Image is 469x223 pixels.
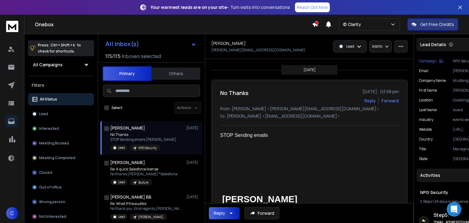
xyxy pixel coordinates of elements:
[110,125,145,131] h1: [PERSON_NAME]
[105,41,139,47] h1: All Inbox(s)
[39,199,65,204] p: Wrong person
[110,206,184,211] p: No thank you. Kind regards,[PERSON_NAME]
[419,59,437,64] p: Campaign
[419,137,433,142] p: Country
[28,59,94,71] button: All Campaigns
[39,170,52,175] p: Closed
[6,207,18,219] button: C
[110,194,151,200] h1: [PERSON_NAME] BB
[103,66,151,81] button: Primary
[419,147,426,152] p: title
[222,194,297,204] b: [PERSON_NAME]
[220,113,399,119] p: to: [PERSON_NAME] <[EMAIL_ADDRESS][DOMAIN_NAME]>
[28,81,94,90] h3: Filters
[28,196,94,208] button: Wrong person
[28,93,94,105] button: All Status
[364,98,376,104] button: Reply
[209,207,240,219] button: Reply
[110,132,176,137] p: No Thanks
[110,159,145,166] h1: [PERSON_NAME]
[40,97,57,102] p: All Status
[372,44,382,49] p: Add to
[419,88,437,93] p: First Name
[304,68,316,72] p: [DATE]
[419,127,432,132] p: website
[118,145,125,150] p: Lead
[28,166,94,179] button: Closed
[419,68,428,73] p: Email
[420,21,454,27] p: Get Free Credits
[419,59,443,64] button: Campaign
[419,98,433,103] p: location
[447,202,461,217] div: Open Intercom Messenger
[28,122,94,135] button: Interested
[151,67,200,80] button: Others
[38,42,81,54] p: Press to check for shortcuts.
[407,18,458,31] button: Get Free Credits
[110,172,177,177] p: No thanks [PERSON_NAME] *Salesforce
[214,210,225,216] div: Reply
[186,126,200,130] p: [DATE]
[28,181,94,193] button: Out of office
[35,21,312,28] h1: Onebox
[110,201,184,206] p: Re: What if the auditor
[28,108,94,120] button: Lead
[245,207,279,219] button: Forward
[419,156,427,161] p: State
[105,53,121,60] span: 115 / 115
[28,137,94,149] button: Meeting Booked
[211,48,305,53] p: [PERSON_NAME][EMAIL_ADDRESS][DOMAIN_NAME]
[419,108,437,112] p: Last Name
[220,106,399,112] p: from: [PERSON_NAME] <[PERSON_NAME][EMAIL_ADDRESS][DOMAIN_NAME]>
[151,4,290,10] p: – Turn visits into conversations
[211,40,246,46] h1: [PERSON_NAME]
[39,155,75,160] p: Meeting Completed
[420,199,432,204] span: 5 Steps
[138,146,157,150] p: NPG Security
[220,132,394,139] div: STOP Sending emails
[33,62,63,68] h1: All Campaigns
[100,38,201,50] button: All Inbox(s)
[28,152,94,164] button: Meeting Completed
[6,21,18,32] img: logo
[151,4,227,10] strong: Your warmest leads are on your site
[110,137,176,142] p: STOP Sending emails [PERSON_NAME]
[39,141,69,146] p: Meeting Booked
[39,185,62,190] p: Out of office
[118,214,125,219] p: Lead
[50,42,76,49] span: Ctrl + Shift + k
[346,44,354,49] p: Lead
[39,126,59,131] p: Interested
[110,167,177,172] p: Re: A quick Salesforce license
[295,2,330,12] a: Reach Out Now
[111,105,122,110] label: Select
[186,195,200,199] p: [DATE]
[118,180,125,185] p: Lead
[39,214,66,219] p: Not Interested
[362,89,399,95] p: [DATE] : 03:58 pm
[122,53,161,60] h3: Inboxes selected
[138,215,163,219] p: [PERSON_NAME]
[186,160,200,165] p: [DATE]
[419,117,433,122] p: industry
[39,112,48,116] p: Lead
[28,210,94,223] button: Not Interested
[297,4,328,10] p: Reach Out Now
[381,98,399,104] div: Forward
[420,42,446,48] p: Lead Details
[419,78,446,83] p: Company Name
[220,89,249,97] h1: No Thanks
[138,180,148,185] p: Builure
[343,21,363,27] p: © Clarity
[434,199,468,204] span: 28 days in sequence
